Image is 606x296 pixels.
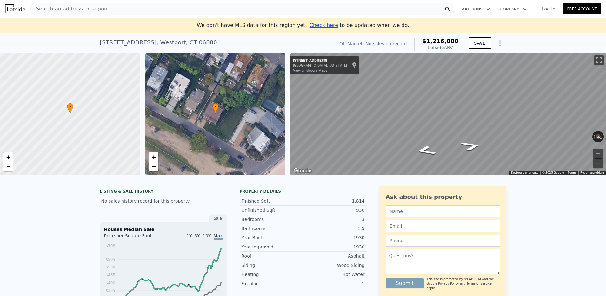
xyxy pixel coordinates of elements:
[242,216,303,222] div: Bedrooms
[70,37,107,42] div: Keywords by Traffic
[105,288,115,293] tspan: $335
[151,153,156,161] span: +
[422,38,458,44] span: $1,216,000
[149,152,158,162] a: Zoom in
[10,10,15,15] img: logo_orange.svg
[406,144,445,158] path: Go Northwest, Westport Ave
[469,37,491,49] button: SAVE
[438,282,459,285] a: Privacy Policy
[426,277,500,291] div: This site is protected by reCAPTCHA and the Google and apply.
[67,104,73,110] span: •
[386,193,500,202] div: Ask about this property
[303,235,365,241] div: 1930
[293,58,347,63] div: [STREET_ADDRESS]
[534,6,563,12] a: Log In
[593,159,603,168] button: Zoom out
[24,37,57,42] div: Domain Overview
[100,195,227,207] div: No sales history record for this property.
[386,235,500,247] input: Phone
[209,214,227,222] div: Sale
[293,68,327,73] a: View on Google Maps
[386,220,500,232] input: Email
[240,189,367,194] div: Property details
[17,37,22,42] img: tab_domain_overview_orange.svg
[203,233,211,238] span: 10Y
[242,280,303,287] div: Fireplaces
[303,207,365,213] div: 930
[105,273,115,277] tspan: $465
[452,139,490,153] path: Go East, Westport Ave
[593,149,603,158] button: Zoom in
[580,171,604,174] a: Report a problem
[214,233,223,240] span: Max
[456,3,495,15] button: Solutions
[303,225,365,232] div: 1.5
[104,226,223,233] div: Houses Median Sale
[467,282,492,285] a: Terms of Service
[5,4,25,13] img: Lotside
[494,37,506,49] button: Show Options
[195,233,200,238] span: 3Y
[594,55,604,65] button: Toggle fullscreen view
[339,41,407,47] div: Off Market. No sales on record
[151,163,156,171] span: −
[310,22,409,29] div: to be updated when we do.
[242,207,303,213] div: Unfinished Sqft
[303,262,365,268] div: Wood Siding
[292,167,313,175] a: Open this area in Google Maps (opens a new window)
[303,271,365,278] div: Hot Water
[542,171,564,174] span: © 2025 Google
[186,233,192,238] span: 1Y
[197,22,409,29] div: We don't have MLS data for this region yet.
[303,253,365,259] div: Asphalt
[386,278,424,288] button: Submit
[105,281,115,285] tspan: $400
[242,262,303,268] div: Siding
[352,62,356,69] a: Show location on map
[105,257,115,262] tspan: $595
[422,44,458,51] div: Lotside ARV
[100,38,217,47] div: [STREET_ADDRESS] , Westport , CT 06880
[3,152,13,162] a: Zoom in
[6,153,10,161] span: +
[242,271,303,278] div: Heating
[511,171,538,175] button: Keyboard shortcuts
[495,3,532,15] button: Company
[293,63,347,68] div: [GEOGRAPHIC_DATA], [US_STATE]
[67,103,73,114] div: •
[290,53,606,175] div: Street View
[63,37,68,42] img: tab_keywords_by_traffic_grey.svg
[105,244,115,248] tspan: $708
[3,162,13,171] a: Zoom out
[601,131,604,142] button: Rotate clockwise
[242,225,303,232] div: Bathrooms
[563,3,601,14] a: Free Account
[105,265,115,269] tspan: $530
[292,167,313,175] img: Google
[303,244,365,250] div: 1930
[242,253,303,259] div: Roof
[386,205,500,217] input: Name
[100,189,227,195] div: LISTING & SALE HISTORY
[149,162,158,171] a: Zoom out
[592,131,596,142] button: Rotate counterclockwise
[17,16,70,22] div: Domain: [DOMAIN_NAME]
[242,198,303,204] div: Finished Sqft
[303,216,365,222] div: 3
[31,5,107,13] span: Search an address or region
[242,244,303,250] div: Year Improved
[592,131,604,142] button: Reset the view
[10,16,15,22] img: website_grey.svg
[104,233,163,243] div: Price per Square Foot
[310,22,338,28] span: Check here
[212,103,219,114] div: •
[242,235,303,241] div: Year Built
[568,171,576,174] a: Terms (opens in new tab)
[290,53,606,175] div: Map
[18,10,31,15] div: v 4.0.25
[303,198,365,204] div: 1,814
[303,280,365,287] div: 1
[212,104,219,110] span: •
[6,163,10,171] span: −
